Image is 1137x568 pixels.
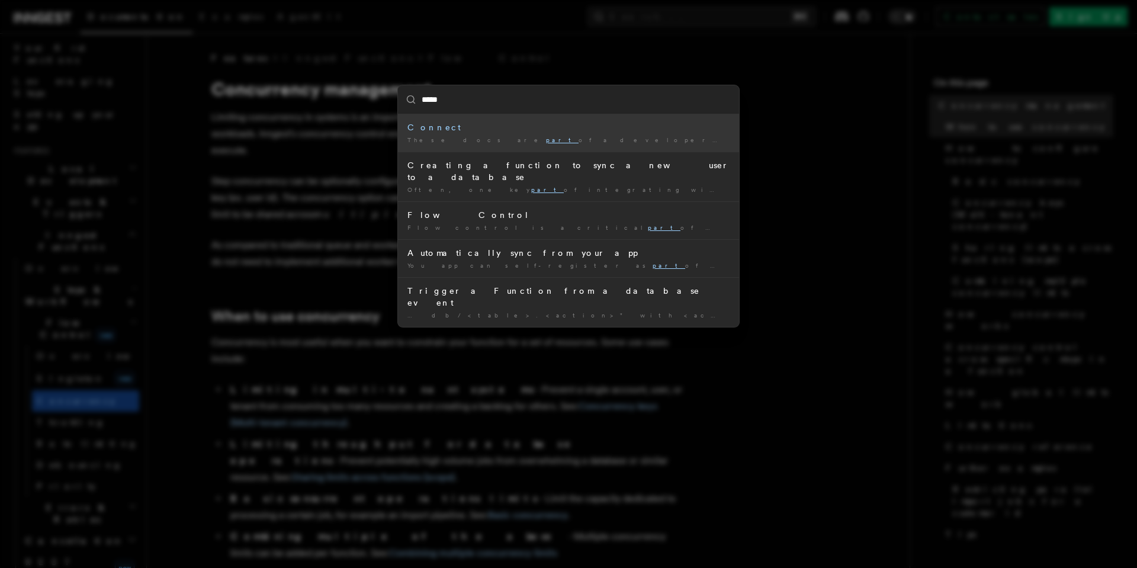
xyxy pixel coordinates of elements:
[407,247,730,259] div: Automatically sync from your app
[407,311,730,320] div: … db/<table>.<action>" with <action> of: create update delete …
[546,136,579,143] mark: part
[407,285,730,309] div: Trigger a Function from a database event
[407,223,730,232] div: Flow control is a critical of building robust applications …
[653,262,685,269] mark: part
[648,224,680,231] mark: part
[407,121,730,133] div: Connect
[407,261,730,270] div: You app can self-register as of its startup …
[407,159,730,183] div: Creating a function to sync a new user to a database
[407,209,730,221] div: Flow Control
[407,136,730,145] div: These docs are of a developer preview for Inngest …
[531,186,564,193] mark: part
[407,185,730,194] div: Often, one key of integrating with an auth provider …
